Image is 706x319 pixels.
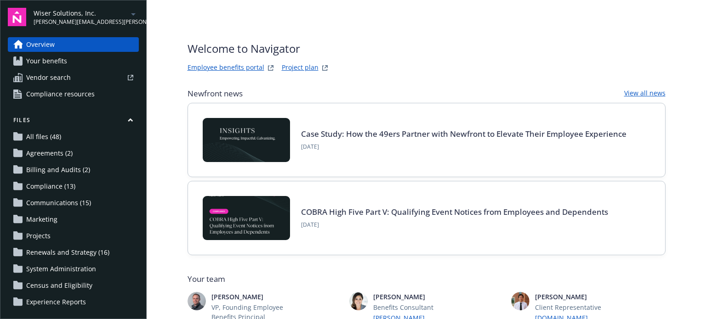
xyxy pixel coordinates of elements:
a: Case Study: How the 49ers Partner with Newfront to Elevate Their Employee Experience [301,129,626,139]
a: striveWebsite [265,62,276,73]
span: All files (48) [26,129,61,144]
a: Project plan [282,62,319,73]
button: Wiser Solutions, Inc.[PERSON_NAME][EMAIL_ADDRESS][PERSON_NAME][DOMAIN_NAME]arrowDropDown [34,8,139,26]
span: Your benefits [26,54,67,68]
img: photo [349,292,368,310]
span: Compliance resources [26,87,95,101]
a: Overview [8,37,139,52]
a: Compliance resources [8,87,139,101]
a: projectPlanWebsite [319,62,330,73]
span: [DATE] [301,221,608,229]
a: Agreements (2) [8,146,139,161]
span: Wiser Solutions, Inc. [34,8,128,18]
span: Projects [26,229,51,243]
a: System Administration [8,262,139,276]
span: Newfront news [188,88,243,99]
span: Overview [26,37,55,52]
span: System Administration [26,262,96,276]
span: Agreements (2) [26,146,73,161]
a: Communications (15) [8,196,139,210]
img: photo [511,292,529,310]
a: Billing and Audits (2) [8,162,139,177]
span: Renewals and Strategy (16) [26,245,109,260]
span: Welcome to Navigator [188,40,330,57]
span: Census and Eligibility [26,278,92,293]
span: Vendor search [26,70,71,85]
a: View all news [624,88,666,99]
span: [PERSON_NAME] [211,292,302,302]
span: Billing and Audits (2) [26,162,90,177]
span: Experience Reports [26,295,86,309]
a: Your benefits [8,54,139,68]
a: Employee benefits portal [188,62,264,73]
span: Benefits Consultant [373,302,463,312]
span: [PERSON_NAME] [535,292,625,302]
span: Client Representative [535,302,625,312]
img: BLOG-Card Image - Compliance - COBRA High Five Pt 5 - 09-11-25.jpg [203,196,290,240]
img: navigator-logo.svg [8,8,26,26]
span: [PERSON_NAME][EMAIL_ADDRESS][PERSON_NAME][DOMAIN_NAME] [34,18,128,26]
a: Vendor search [8,70,139,85]
span: Communications (15) [26,196,91,210]
a: Compliance (13) [8,179,139,194]
a: Marketing [8,212,139,227]
a: COBRA High Five Part V: Qualifying Event Notices from Employees and Dependents [301,207,608,217]
button: Files [8,116,139,128]
a: arrowDropDown [128,8,139,19]
span: [PERSON_NAME] [373,292,463,302]
a: All files (48) [8,129,139,144]
span: [DATE] [301,143,626,151]
img: photo [188,292,206,310]
span: Marketing [26,212,57,227]
a: Experience Reports [8,295,139,309]
a: Projects [8,229,139,243]
span: Your team [188,274,666,285]
span: Compliance (13) [26,179,75,194]
img: Card Image - INSIGHTS copy.png [203,118,290,162]
a: Census and Eligibility [8,278,139,293]
a: Renewals and Strategy (16) [8,245,139,260]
